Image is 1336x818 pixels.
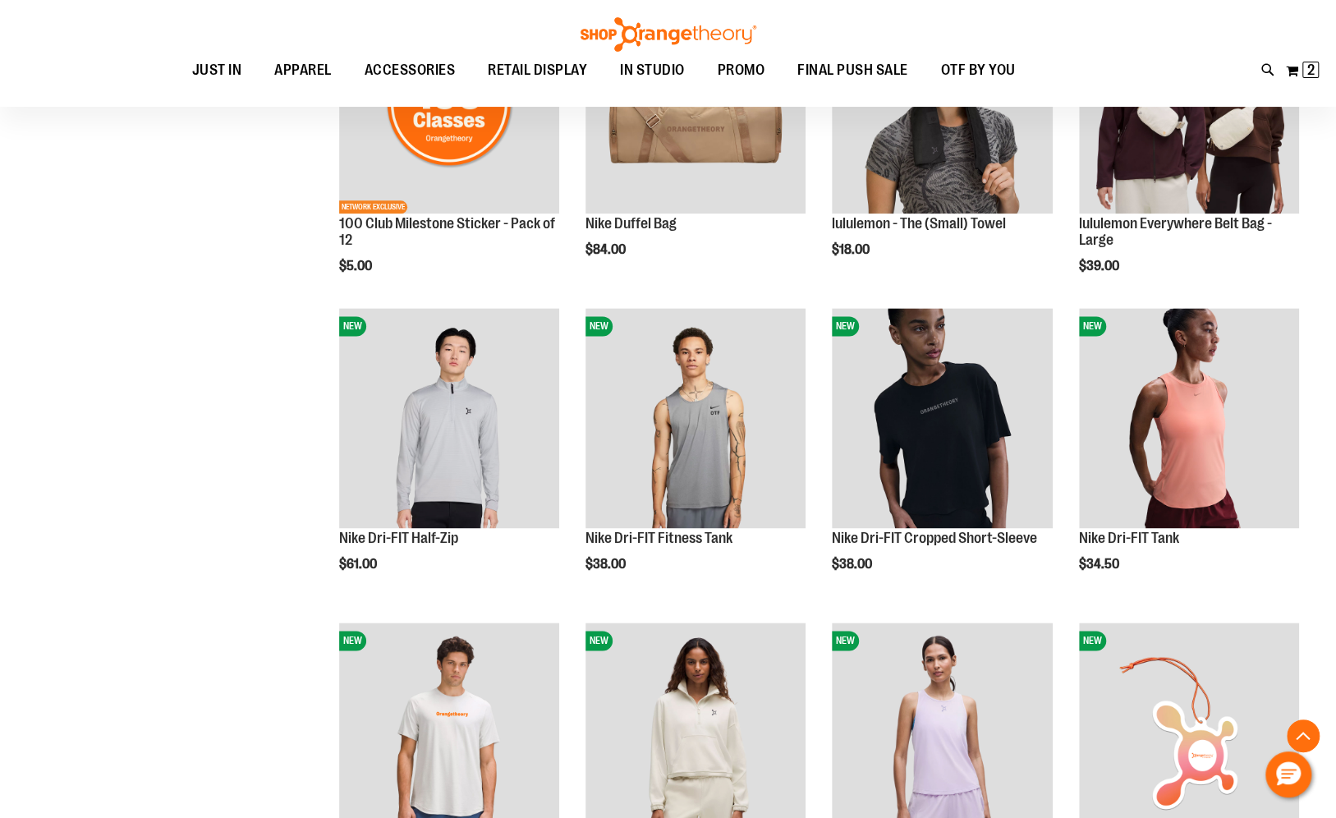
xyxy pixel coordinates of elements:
div: product [331,300,567,613]
a: Nike Dri-FIT Half-ZipNEW [339,308,559,531]
span: $38.00 [585,557,628,572]
span: $39.00 [1079,259,1122,273]
span: APPAREL [274,52,332,89]
span: NEW [1079,316,1106,336]
a: JUST IN [176,52,259,89]
span: NEW [1079,631,1106,650]
span: ACCESSORIES [365,52,456,89]
span: IN STUDIO [620,52,685,89]
img: Nike Dri-FIT Half-Zip [339,308,559,528]
span: FINAL PUSH SALE [797,52,908,89]
span: $61.00 [339,557,379,572]
a: Nike Dri-FIT TankNEW [1079,308,1299,531]
a: Nike Dri-FIT Tank [1079,530,1179,546]
span: NEW [339,631,366,650]
a: RETAIL DISPLAY [471,52,604,90]
a: Nike Dri-FIT Fitness Tank [585,530,732,546]
a: Nike Dri-FIT Fitness TankNEW [585,308,806,531]
a: lululemon Everywhere Belt Bag - Large [1079,215,1272,248]
a: ACCESSORIES [348,52,472,90]
span: $5.00 [339,259,374,273]
a: 100 Club Milestone Sticker - Pack of 12 [339,215,555,248]
a: Nike Duffel Bag [585,215,677,232]
div: product [824,300,1060,613]
a: Nike Dri-FIT Cropped Short-Sleeve [832,530,1037,546]
img: Nike Dri-FIT Cropped Short-Sleeve [832,308,1052,528]
a: FINAL PUSH SALE [781,52,925,90]
button: Back To Top [1287,719,1320,752]
a: OTF BY YOU [925,52,1032,90]
span: NEW [585,316,613,336]
a: APPAREL [258,52,348,90]
img: Shop Orangetheory [578,17,759,52]
span: $18.00 [832,242,872,257]
div: product [1071,300,1307,613]
span: PROMO [718,52,765,89]
span: 2 [1307,62,1315,78]
div: product [577,300,814,613]
img: Nike Dri-FIT Fitness Tank [585,308,806,528]
span: $38.00 [832,557,875,572]
span: NEW [339,316,366,336]
img: Nike Dri-FIT Tank [1079,308,1299,528]
a: lululemon - The (Small) Towel [832,215,1006,232]
span: RETAIL DISPLAY [488,52,587,89]
a: Nike Dri-FIT Cropped Short-SleeveNEW [832,308,1052,531]
span: NEW [832,316,859,336]
span: $34.50 [1079,557,1122,572]
button: Hello, have a question? Let’s chat. [1265,751,1311,797]
span: NEW [585,631,613,650]
span: OTF BY YOU [941,52,1016,89]
span: $84.00 [585,242,628,257]
a: IN STUDIO [604,52,701,90]
span: JUST IN [192,52,242,89]
span: NEW [832,631,859,650]
a: PROMO [701,52,782,90]
span: NETWORK EXCLUSIVE [339,200,407,214]
a: Nike Dri-FIT Half-Zip [339,530,458,546]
